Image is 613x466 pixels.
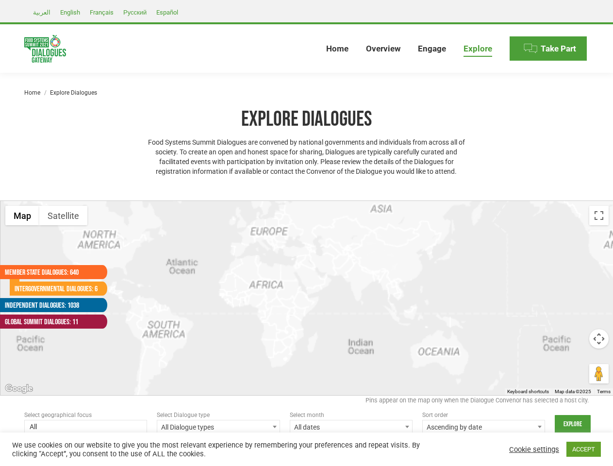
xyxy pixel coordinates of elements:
[156,9,178,16] span: Español
[509,445,559,454] a: Cookie settings
[50,89,97,96] span: Explore Dialogues
[151,6,183,18] a: Español
[589,206,609,225] button: Toggle fullscreen view
[290,410,413,420] div: Select month
[555,415,591,433] input: Explore
[418,44,446,54] span: Engage
[143,106,470,133] h1: Explore Dialogues
[3,383,35,395] img: Google
[39,206,87,225] button: Show satellite imagery
[12,441,424,458] div: We use cookies on our website to give you the most relevant experience by remembering your prefer...
[422,410,545,420] div: Sort order
[157,420,280,433] span: All Dialogue types
[422,420,545,433] span: Ascending by date
[24,396,589,410] div: Pins appear on the map only when the Dialogue Convenor has selected a host city.
[157,410,280,420] div: Select Dialogue type
[118,6,151,18] a: Русский
[85,6,118,18] a: Français
[589,364,609,383] button: Drag Pegman onto the map to open Street View
[464,44,492,54] span: Explore
[541,44,576,54] span: Take Part
[5,206,39,225] button: Show street map
[566,442,601,457] a: ACCEPT
[589,329,609,349] button: Map camera controls
[326,44,348,54] span: Home
[597,389,611,394] a: Terms (opens in new tab)
[157,420,279,434] span: All Dialogue types
[507,388,549,395] button: Keyboard shortcuts
[523,41,538,56] img: Menu icon
[24,89,40,96] a: Home
[10,282,98,296] a: Intergovernmental Dialogues: 6
[123,9,147,16] span: Русский
[55,6,85,18] a: English
[555,389,591,394] span: Map data ©2025
[290,420,413,433] span: All dates
[28,6,55,18] a: العربية
[24,35,66,63] img: Food Systems Summit Dialogues
[60,9,80,16] span: English
[24,410,147,420] div: Select geographical focus
[33,9,50,16] span: العربية
[290,420,412,434] span: All dates
[90,9,114,16] span: Français
[143,137,470,176] p: Food Systems Summit Dialogues are convened by national governments and individuals from across al...
[3,383,35,395] a: Open this area in Google Maps (opens a new window)
[366,44,400,54] span: Overview
[423,420,545,434] span: Ascending by date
